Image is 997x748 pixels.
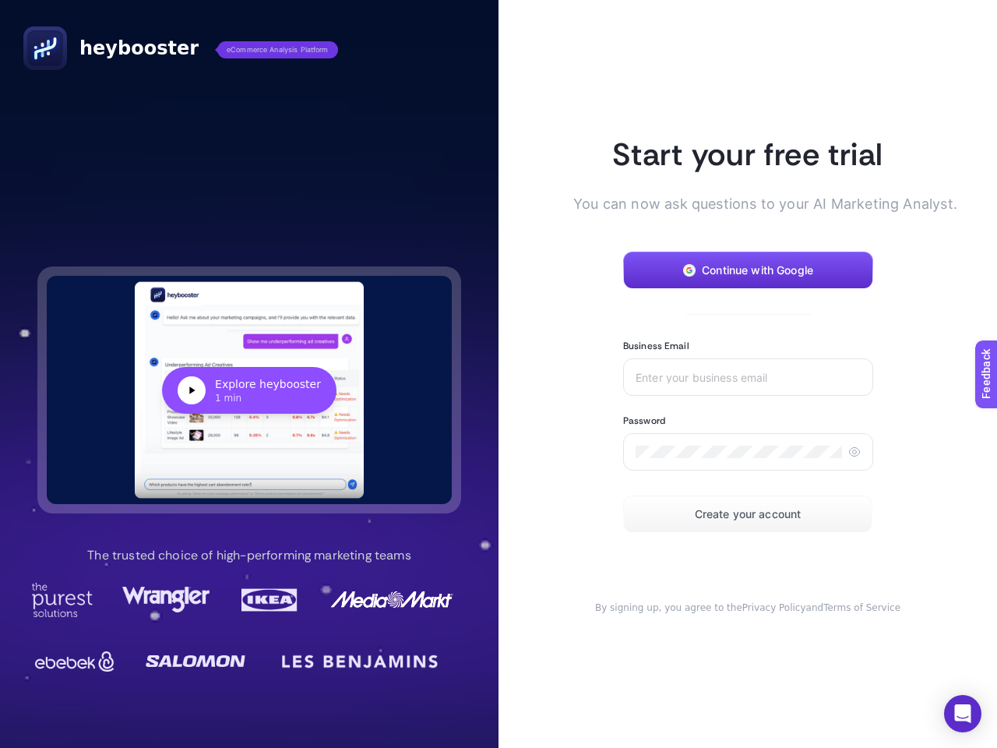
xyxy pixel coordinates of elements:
[623,252,873,289] button: Continue with Google
[595,602,742,613] span: By signing up, you agree to the
[9,5,59,17] span: Feedback
[573,193,922,214] p: You can now ask questions to your AI Marketing Analyst.
[702,264,813,277] span: Continue with Google
[823,602,900,613] a: Terms of Service
[623,496,872,533] button: Create your account
[636,371,861,383] input: Enter your business email
[79,36,199,61] span: heybooster
[47,276,452,504] button: Explore heybooster1 min
[573,602,922,614] div: and
[217,41,338,58] span: eCommerce Analysis Platform
[31,646,118,677] img: Ebebek
[238,583,301,617] img: Ikea
[695,508,801,520] span: Create your account
[944,695,981,732] div: Open Intercom Messenger
[23,26,338,70] a: heyboostereCommerce Analysis Platform
[146,646,245,677] img: Salomon
[215,376,321,392] div: Explore heybooster
[31,583,93,617] img: Purest
[122,583,210,617] img: Wrangler
[573,134,922,175] h1: Start your free trial
[273,643,447,680] img: LesBenjamin
[623,415,665,427] label: Password
[329,583,454,617] img: MediaMarkt
[215,392,321,404] div: 1 min
[623,340,689,352] label: Business Email
[742,602,806,613] a: Privacy Policy
[87,546,410,565] p: The trusted choice of high-performing marketing teams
